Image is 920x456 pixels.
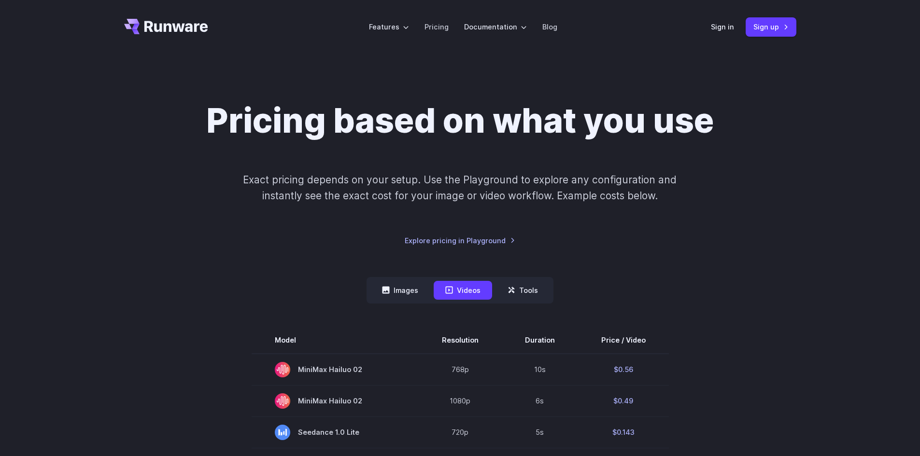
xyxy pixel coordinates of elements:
td: 10s [502,354,578,386]
a: Explore pricing in Playground [405,235,515,246]
td: 768p [419,354,502,386]
span: MiniMax Hailuo 02 [275,362,396,377]
td: 1080p [419,385,502,416]
a: Sign in [711,21,734,32]
button: Images [370,281,430,300]
th: Duration [502,327,578,354]
th: Price / Video [578,327,669,354]
td: $0.49 [578,385,669,416]
h1: Pricing based on what you use [206,100,714,141]
a: Sign up [746,17,796,36]
label: Features [369,21,409,32]
span: MiniMax Hailuo 02 [275,393,396,409]
button: Tools [496,281,550,300]
a: Blog [542,21,557,32]
label: Documentation [464,21,527,32]
th: Model [252,327,419,354]
td: 6s [502,385,578,416]
span: Seedance 1.0 Lite [275,425,396,440]
td: 5s [502,416,578,448]
p: Exact pricing depends on your setup. Use the Playground to explore any configuration and instantl... [225,172,695,204]
button: Videos [434,281,492,300]
a: Pricing [425,21,449,32]
td: $0.143 [578,416,669,448]
td: 720p [419,416,502,448]
td: $0.56 [578,354,669,386]
th: Resolution [419,327,502,354]
a: Go to / [124,19,208,34]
